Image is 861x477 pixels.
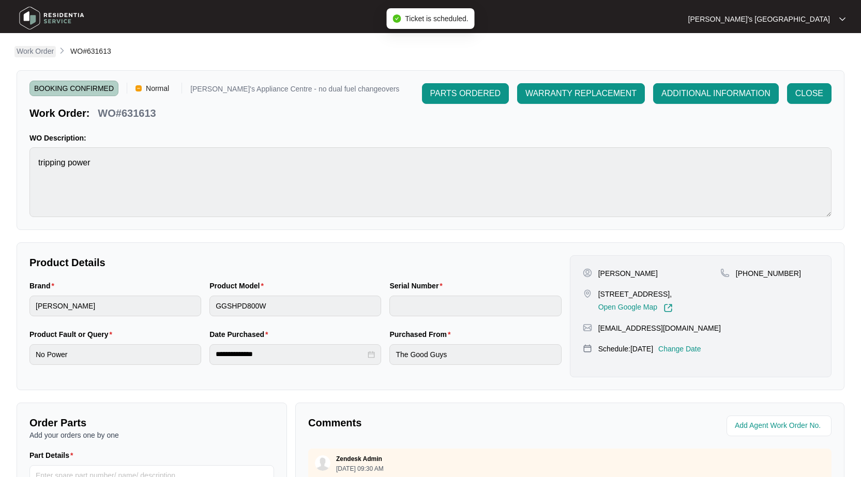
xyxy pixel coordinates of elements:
[663,303,673,313] img: Link-External
[29,281,58,291] label: Brand
[16,3,88,34] img: residentia service logo
[98,106,156,120] p: WO#631613
[422,83,509,104] button: PARTS ORDERED
[135,85,142,91] img: Vercel Logo
[583,289,592,298] img: map-pin
[795,87,823,100] span: CLOSE
[29,329,116,340] label: Product Fault or Query
[525,87,637,100] span: WARRANTY REPLACEMENT
[29,147,832,217] textarea: tripping power
[787,83,832,104] button: CLOSE
[598,323,721,333] p: [EMAIL_ADDRESS][DOMAIN_NAME]
[29,255,562,270] p: Product Details
[736,268,801,279] p: [PHONE_NUMBER]
[14,46,56,57] a: Work Order
[735,420,825,432] input: Add Agent Work Order No.
[70,47,111,55] span: WO#631613
[688,14,830,24] p: [PERSON_NAME]'s [GEOGRAPHIC_DATA]
[336,466,384,472] p: [DATE] 09:30 AM
[209,281,268,291] label: Product Model
[389,281,446,291] label: Serial Number
[389,329,455,340] label: Purchased From
[29,450,78,460] label: Part Details
[583,323,592,332] img: map-pin
[209,296,381,316] input: Product Model
[216,349,366,360] input: Date Purchased
[598,268,658,279] p: [PERSON_NAME]
[653,83,779,104] button: ADDITIONAL INFORMATION
[517,83,645,104] button: WARRANTY REPLACEMENT
[598,303,673,313] a: Open Google Map
[839,17,845,22] img: dropdown arrow
[29,430,274,440] p: Add your orders one by one
[308,416,563,430] p: Comments
[583,344,592,353] img: map-pin
[405,14,468,23] span: Ticket is scheduled.
[430,87,501,100] span: PARTS ORDERED
[58,47,66,55] img: chevron-right
[315,455,330,471] img: user.svg
[658,344,701,354] p: Change Date
[29,133,832,143] p: WO Description:
[598,289,673,299] p: [STREET_ADDRESS],
[142,81,173,96] span: Normal
[598,344,653,354] p: Schedule: [DATE]
[209,329,272,340] label: Date Purchased
[29,81,118,96] span: BOOKING CONFIRMED
[29,416,274,430] p: Order Parts
[392,14,401,23] span: check-circle
[661,87,771,100] span: ADDITIONAL INFORMATION
[29,106,89,120] p: Work Order:
[29,296,201,316] input: Brand
[29,344,201,365] input: Product Fault or Query
[720,268,730,278] img: map-pin
[389,296,561,316] input: Serial Number
[17,46,54,56] p: Work Order
[389,344,561,365] input: Purchased From
[336,455,382,463] p: Zendesk Admin
[583,268,592,278] img: user-pin
[190,85,399,96] p: [PERSON_NAME]'s Appliance Centre - no dual fuel changeovers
